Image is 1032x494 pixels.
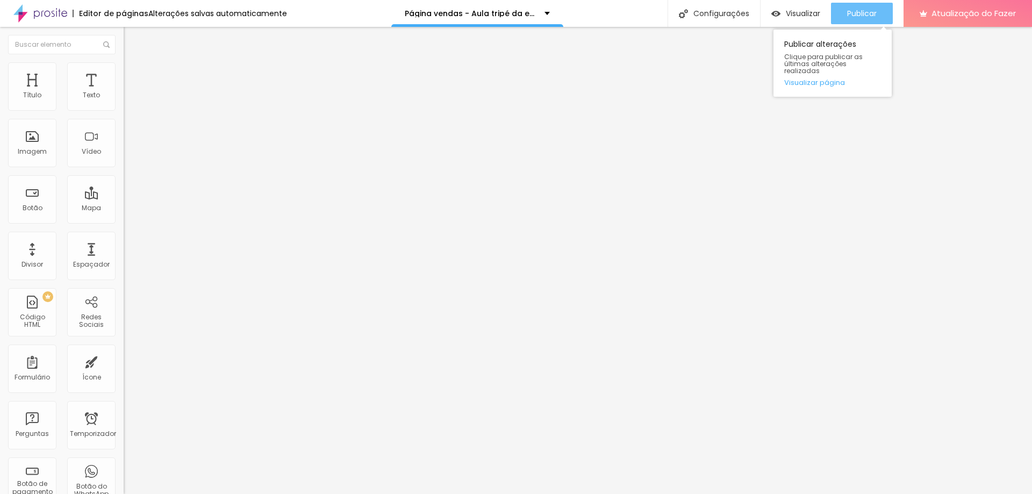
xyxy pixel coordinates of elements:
[82,203,101,212] font: Mapa
[20,312,45,329] font: Código HTML
[148,8,287,19] font: Alterações salvas automaticamente
[103,41,110,48] img: Ícone
[847,8,877,19] font: Publicar
[784,52,863,75] font: Clique para publicar as últimas alterações realizadas
[786,8,820,19] font: Visualizar
[784,79,881,86] a: Visualizar página
[771,9,780,18] img: view-1.svg
[83,90,100,99] font: Texto
[79,312,104,329] font: Redes Sociais
[82,373,101,382] font: Ícone
[18,147,47,156] font: Imagem
[784,77,845,88] font: Visualizar página
[693,8,749,19] font: Configurações
[8,35,116,54] input: Buscar elemento
[73,260,110,269] font: Espaçador
[70,429,116,438] font: Temporizador
[21,260,43,269] font: Divisor
[761,3,831,24] button: Visualizar
[79,8,148,19] font: Editor de páginas
[405,8,570,19] font: Página vendas - Aula tripé da experiência
[931,8,1016,19] font: Atualização do Fazer
[831,3,893,24] button: Publicar
[82,147,101,156] font: Vídeo
[784,39,856,49] font: Publicar alterações
[16,429,49,438] font: Perguntas
[23,90,41,99] font: Título
[679,9,688,18] img: Ícone
[23,203,42,212] font: Botão
[15,373,50,382] font: Formulário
